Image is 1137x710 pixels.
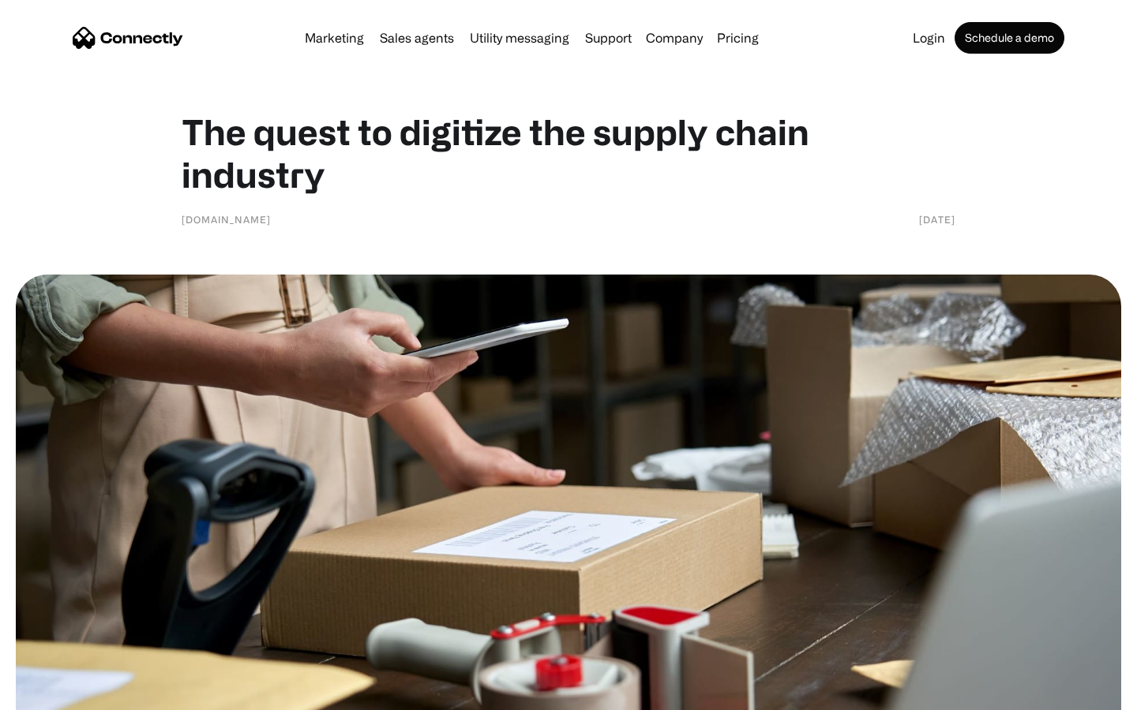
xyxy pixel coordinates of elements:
[182,110,955,196] h1: The quest to digitize the supply chain industry
[906,32,951,44] a: Login
[955,22,1064,54] a: Schedule a demo
[298,32,370,44] a: Marketing
[919,211,955,227] div: [DATE]
[646,27,703,49] div: Company
[579,32,638,44] a: Support
[373,32,460,44] a: Sales agents
[463,32,576,44] a: Utility messaging
[711,32,765,44] a: Pricing
[16,682,95,704] aside: Language selected: English
[32,682,95,704] ul: Language list
[182,211,271,227] div: [DOMAIN_NAME]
